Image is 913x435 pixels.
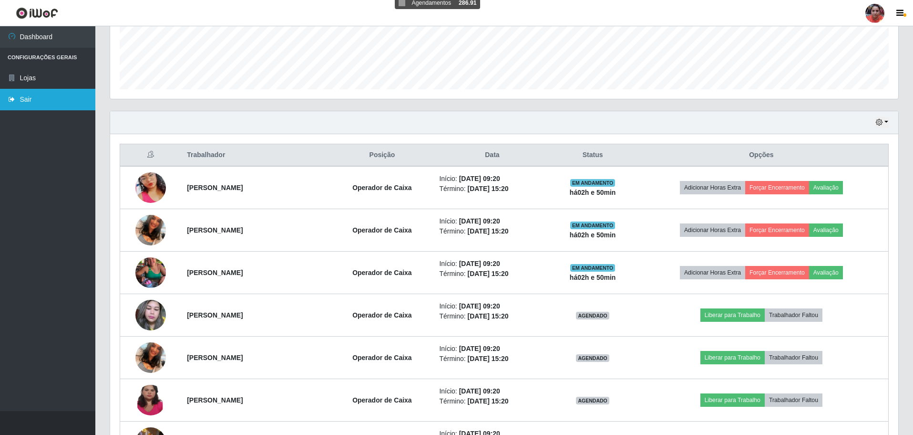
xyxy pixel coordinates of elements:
[570,179,616,187] span: EM ANDAMENTO
[700,393,765,407] button: Liberar para Trabalho
[459,302,500,310] time: [DATE] 09:20
[468,185,509,192] time: [DATE] 15:20
[765,351,822,364] button: Trabalhador Faltou
[459,217,500,225] time: [DATE] 09:20
[352,184,412,191] strong: Operador de Caixa
[439,269,545,279] li: Término:
[745,181,809,194] button: Forçar Encerramento
[570,189,616,196] strong: há 02 h e 50 min
[576,312,609,319] span: AGENDADO
[576,354,609,362] span: AGENDADO
[635,144,889,167] th: Opções
[576,397,609,404] span: AGENDADO
[187,311,243,319] strong: [PERSON_NAME]
[439,311,545,321] li: Término:
[459,387,500,395] time: [DATE] 09:20
[570,264,616,272] span: EM ANDAMENTO
[439,301,545,311] li: Início:
[439,184,545,194] li: Término:
[135,295,166,336] img: 1634907805222.jpeg
[352,269,412,276] strong: Operador de Caixa
[745,266,809,279] button: Forçar Encerramento
[439,386,545,396] li: Início:
[352,226,412,234] strong: Operador de Caixa
[16,7,58,19] img: CoreUI Logo
[352,311,412,319] strong: Operador de Caixa
[680,181,745,194] button: Adicionar Horas Extra
[439,354,545,364] li: Término:
[700,351,765,364] button: Liberar para Trabalho
[181,144,330,167] th: Trabalhador
[439,226,545,236] li: Término:
[187,396,243,404] strong: [PERSON_NAME]
[439,396,545,406] li: Término:
[680,223,745,237] button: Adicionar Horas Extra
[468,270,509,277] time: [DATE] 15:20
[187,269,243,276] strong: [PERSON_NAME]
[439,174,545,184] li: Início:
[809,181,843,194] button: Avaliação
[468,355,509,362] time: [DATE] 15:20
[468,227,509,235] time: [DATE] 15:20
[433,144,551,167] th: Data
[439,344,545,354] li: Início:
[459,175,500,182] time: [DATE] 09:20
[459,260,500,267] time: [DATE] 09:20
[680,266,745,279] button: Adicionar Horas Extra
[570,231,616,239] strong: há 02 h e 50 min
[765,308,822,322] button: Trabalhador Faltou
[330,144,433,167] th: Posição
[135,366,166,434] img: 1740101299384.jpeg
[459,345,500,352] time: [DATE] 09:20
[468,397,509,405] time: [DATE] 15:20
[135,160,166,215] img: 1743039429439.jpeg
[468,312,509,320] time: [DATE] 15:20
[551,144,634,167] th: Status
[187,226,243,234] strong: [PERSON_NAME]
[135,203,166,257] img: 1704989686512.jpeg
[135,245,166,300] img: 1744399618911.jpeg
[570,274,616,281] strong: há 02 h e 50 min
[570,222,616,229] span: EM ANDAMENTO
[700,308,765,322] button: Liberar para Trabalho
[439,216,545,226] li: Início:
[809,266,843,279] button: Avaliação
[135,330,166,385] img: 1704989686512.jpeg
[809,223,843,237] button: Avaliação
[765,393,822,407] button: Trabalhador Faltou
[439,259,545,269] li: Início:
[352,354,412,361] strong: Operador de Caixa
[187,354,243,361] strong: [PERSON_NAME]
[187,184,243,191] strong: [PERSON_NAME]
[745,223,809,237] button: Forçar Encerramento
[352,396,412,404] strong: Operador de Caixa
